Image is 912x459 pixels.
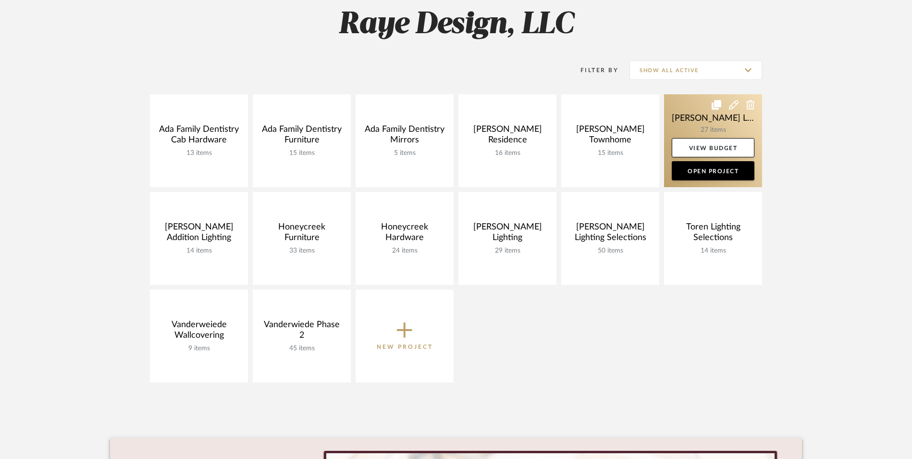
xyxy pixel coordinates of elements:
[672,222,754,247] div: Toren Lighting Selections
[466,149,549,157] div: 16 items
[363,222,446,247] div: Honeycreek Hardware
[260,319,343,344] div: Vanderwiede Phase 2
[356,290,454,382] button: New Project
[363,247,446,255] div: 24 items
[672,247,754,255] div: 14 items
[363,149,446,157] div: 5 items
[110,7,802,43] h2: Raye Design, LLC
[377,342,433,352] p: New Project
[260,149,343,157] div: 15 items
[158,222,240,247] div: [PERSON_NAME] Addition Lighting
[158,319,240,344] div: Vanderweiede Wallcovering
[569,124,652,149] div: [PERSON_NAME] Townhome
[466,124,549,149] div: [PERSON_NAME] Residence
[260,124,343,149] div: Ada Family Dentistry Furniture
[568,65,618,75] div: Filter By
[466,247,549,255] div: 29 items
[260,222,343,247] div: Honeycreek Furniture
[466,222,549,247] div: [PERSON_NAME] Lighting
[672,138,754,157] a: View Budget
[158,149,240,157] div: 13 items
[158,247,240,255] div: 14 items
[569,247,652,255] div: 50 items
[158,344,240,353] div: 9 items
[569,149,652,157] div: 15 items
[672,161,754,180] a: Open Project
[260,247,343,255] div: 33 items
[158,124,240,149] div: Ada Family Dentistry Cab Hardware
[260,344,343,353] div: 45 items
[363,124,446,149] div: Ada Family Dentistry Mirrors
[569,222,652,247] div: [PERSON_NAME] Lighting Selections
